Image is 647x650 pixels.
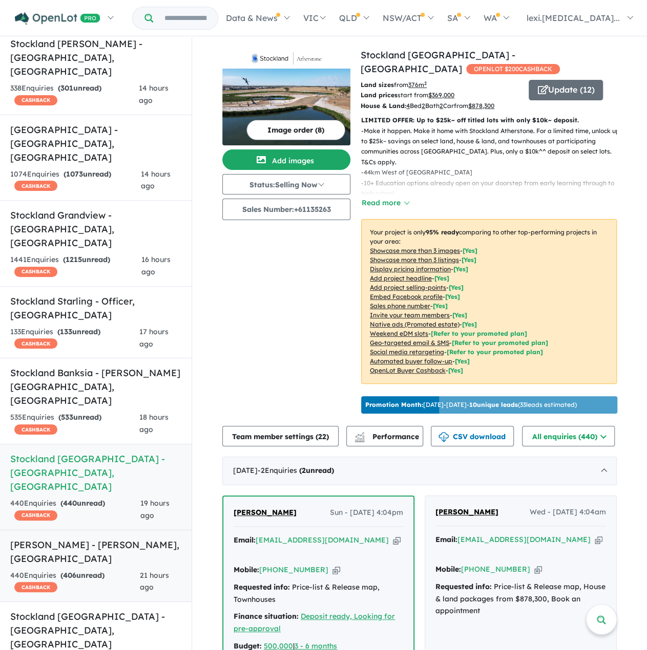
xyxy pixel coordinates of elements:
div: [DATE] [222,457,617,485]
u: Showcase more than 3 images [370,247,460,254]
span: CASHBACK [14,267,57,277]
span: 21 hours ago [140,571,169,592]
strong: ( unread) [64,169,111,179]
b: Land sizes [361,81,394,89]
span: [Yes] [455,357,470,365]
strong: ( unread) [57,327,100,336]
button: Status:Selling Now [222,174,350,194]
h5: Stockland Starling - Officer , [GEOGRAPHIC_DATA] [10,294,181,322]
h5: [GEOGRAPHIC_DATA] - [GEOGRAPHIC_DATA] , [GEOGRAPHIC_DATA] [10,123,181,164]
div: Price-list & Release map, Townhouses [234,581,403,606]
span: [ Yes ] [453,265,468,273]
p: - Make it happen. Make it home with Stockland Atherstone. For a limited time, unlock up to $25k~ ... [361,126,625,168]
b: 95 % ready [426,228,459,236]
span: 16 hours ago [141,255,171,276]
span: 133 [60,327,72,336]
span: Performance [356,432,419,441]
u: Invite your team members [370,311,450,319]
strong: Requested info: [234,582,290,592]
span: [PERSON_NAME] [234,508,297,517]
b: Land prices [361,91,398,99]
strong: ( unread) [63,255,110,264]
h5: Stockland Banksia - [PERSON_NAME][GEOGRAPHIC_DATA] , [GEOGRAPHIC_DATA] [10,366,181,407]
div: 440 Enquir ies [10,497,140,522]
u: Add project headline [370,274,432,282]
a: [EMAIL_ADDRESS][DOMAIN_NAME] [256,535,389,545]
a: Deposit ready, Looking for pre-approval [234,612,395,633]
span: [ Yes ] [452,311,467,319]
u: Add project selling-points [370,284,446,291]
span: [Refer to your promoted plan] [452,339,548,346]
strong: ( unread) [299,466,334,475]
u: $ 369,000 [428,91,454,99]
p: Bed Bath Car from [361,101,521,111]
u: 2 [440,102,443,110]
span: CASHBACK [14,582,57,592]
p: - 44km West of [GEOGRAPHIC_DATA] [361,167,625,178]
b: Promotion Month: [365,401,423,408]
strong: ( unread) [58,413,101,422]
img: download icon [439,432,449,442]
span: 18 hours ago [139,413,169,434]
a: Stockland Atherstone - Strathtulloh LogoStockland Atherstone - Strathtulloh [222,48,350,145]
strong: Requested info: [435,582,492,591]
strong: ( unread) [60,571,105,580]
span: 19 hours ago [140,499,169,520]
a: [PHONE_NUMBER] [461,565,530,574]
p: start from [361,90,521,100]
p: [DATE] - [DATE] - ( 33 leads estimated) [365,400,577,409]
strong: Email: [435,535,457,544]
u: Display pricing information [370,265,451,273]
strong: Email: [234,535,256,545]
span: CASHBACK [14,424,57,435]
b: House & Land: [361,102,406,110]
img: line-chart.svg [355,432,364,438]
u: OpenLot Buyer Cashback [370,366,446,374]
button: All enquiries (440) [522,426,615,446]
u: 376 m [408,81,427,89]
div: Price-list & Release map, House & land packages from $878,300, Book an appointment [435,581,606,617]
u: $ 878,300 [468,102,494,110]
button: Copy [595,534,602,545]
button: Read more [361,197,409,209]
div: 1441 Enquir ies [10,254,141,278]
u: Sales phone number [370,302,430,310]
h5: Stockland [GEOGRAPHIC_DATA] - [GEOGRAPHIC_DATA] , [GEOGRAPHIC_DATA] [10,452,181,493]
span: [ Yes ] [463,247,477,254]
a: [EMAIL_ADDRESS][DOMAIN_NAME] [457,535,591,544]
strong: Finance situation: [234,612,299,621]
a: Stockland [GEOGRAPHIC_DATA] - [GEOGRAPHIC_DATA] [361,49,515,75]
u: Geo-targeted email & SMS [370,339,449,346]
span: CASHBACK [14,181,57,191]
u: Showcase more than 3 listings [370,256,459,264]
p: - 10+ Education options already open on your doorstep from early learning through to high school [361,178,625,199]
span: 440 [63,499,77,508]
button: CSV download [431,426,514,446]
img: Openlot PRO Logo White [15,12,100,25]
span: [Refer to your promoted plan] [447,348,543,356]
div: 440 Enquir ies [10,570,140,594]
span: OPENLOT $ 200 CASHBACK [466,64,560,74]
span: lexi.[MEDICAL_DATA]... [527,13,620,23]
div: 1074 Enquir ies [10,168,141,193]
span: 533 [61,413,73,422]
u: Social media retargeting [370,348,444,356]
span: [Yes] [462,320,477,328]
input: Try estate name, suburb, builder or developer [155,7,216,29]
span: CASHBACK [14,95,57,105]
span: 22 [318,432,326,441]
a: [PERSON_NAME] [435,506,498,518]
h5: [PERSON_NAME] - [PERSON_NAME] , [GEOGRAPHIC_DATA] [10,538,181,566]
u: 2 [422,102,425,110]
span: [ Yes ] [433,302,448,310]
h5: Stockland [PERSON_NAME] - [GEOGRAPHIC_DATA] , [GEOGRAPHIC_DATA] [10,37,181,78]
span: [ Yes ] [449,284,464,291]
a: [PHONE_NUMBER] [259,565,328,574]
button: Image order (8) [246,120,345,140]
strong: ( unread) [58,83,101,93]
span: CASHBACK [14,338,57,349]
button: Copy [393,535,401,546]
u: Embed Facebook profile [370,293,443,300]
span: Wed - [DATE] 4:04am [530,506,606,518]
